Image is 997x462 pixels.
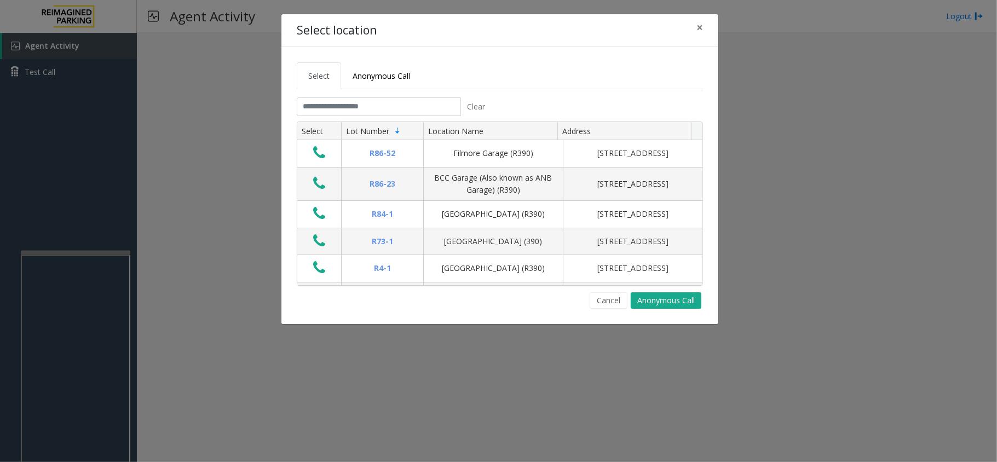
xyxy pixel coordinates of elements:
ul: Tabs [297,62,703,89]
div: [STREET_ADDRESS] [570,235,696,247]
span: × [696,20,703,35]
div: [STREET_ADDRESS] [570,208,696,220]
div: [GEOGRAPHIC_DATA] (390) [430,235,556,247]
span: Sortable [393,126,402,135]
div: R73-1 [348,235,417,247]
span: Location Name [428,126,483,136]
h4: Select location [297,22,377,39]
span: Address [562,126,591,136]
button: Anonymous Call [631,292,701,309]
div: [STREET_ADDRESS] [570,178,696,190]
span: Anonymous Call [353,71,410,81]
div: [GEOGRAPHIC_DATA] (R390) [430,262,556,274]
th: Select [297,122,341,141]
div: BCC Garage (Also known as ANB Garage) (R390) [430,172,556,197]
div: [STREET_ADDRESS] [570,262,696,274]
div: R4-1 [348,262,417,274]
button: Close [689,14,711,41]
div: R86-23 [348,178,417,190]
button: Cancel [590,292,627,309]
div: R84-1 [348,208,417,220]
span: Lot Number [346,126,389,136]
div: [STREET_ADDRESS] [570,147,696,159]
div: R86-52 [348,147,417,159]
button: Clear [461,97,492,116]
div: Data table [297,122,702,285]
span: Select [308,71,330,81]
div: Filmore Garage (R390) [430,147,556,159]
div: [GEOGRAPHIC_DATA] (R390) [430,208,556,220]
